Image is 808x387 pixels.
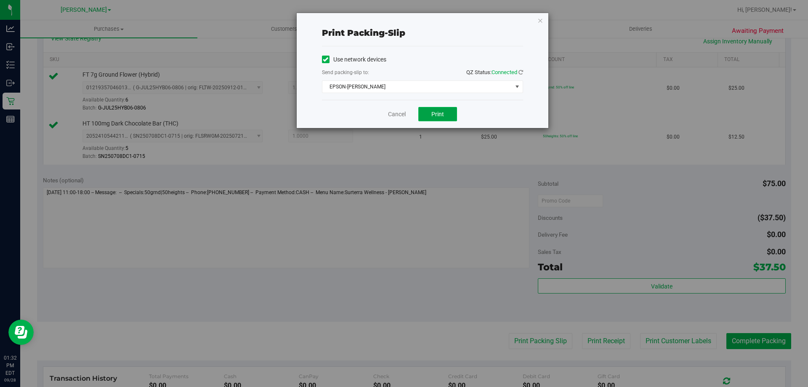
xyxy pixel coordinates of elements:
span: Print packing-slip [322,28,405,38]
span: EPSON-[PERSON_NAME] [322,81,512,93]
a: Cancel [388,110,406,119]
span: Connected [492,69,517,75]
span: QZ Status: [466,69,523,75]
button: Print [418,107,457,121]
label: Send packing-slip to: [322,69,369,76]
label: Use network devices [322,55,386,64]
span: Print [431,111,444,117]
iframe: Resource center [8,320,34,345]
span: select [512,81,522,93]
